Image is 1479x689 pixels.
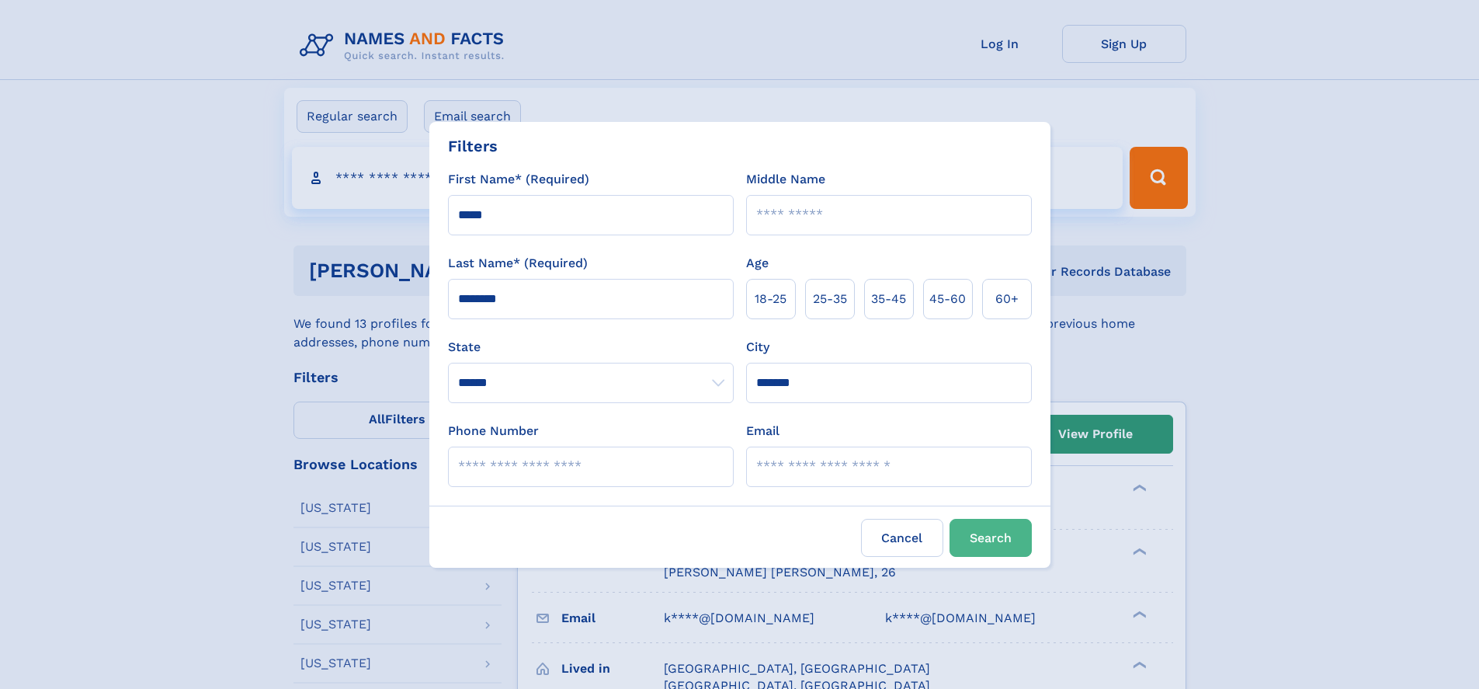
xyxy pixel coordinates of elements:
span: 18‑25 [755,290,786,308]
label: Phone Number [448,422,539,440]
label: Middle Name [746,170,825,189]
span: 60+ [995,290,1019,308]
span: 35‑45 [871,290,906,308]
span: 25‑35 [813,290,847,308]
label: Last Name* (Required) [448,254,588,273]
label: First Name* (Required) [448,170,589,189]
label: Email [746,422,779,440]
span: 45‑60 [929,290,966,308]
button: Search [950,519,1032,557]
div: Filters [448,134,498,158]
label: City [746,338,769,357]
label: Cancel [861,519,943,557]
label: Age [746,254,769,273]
label: State [448,338,734,357]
